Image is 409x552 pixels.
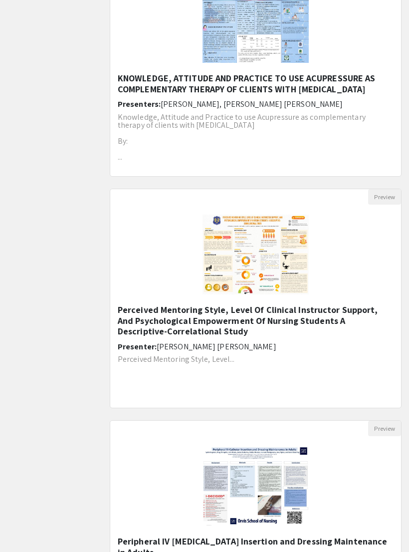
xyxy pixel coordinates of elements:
h5: KNOWLEDGE, ATTITUDE AND PRACTICE TO USE ACUPRESSURE AS COMPLEMENTARY THERAPY OF CLIENTS WITH [MED... [118,73,394,95]
h5: Perceived Mentoring Style, Level Of Clinical Instructor Support, And Psychological Empowerment Of... [118,305,394,337]
p: Knowledge, Attitude and Practice to use Acupressure as complementary therapy of clients with [MED... [118,114,394,130]
img: <p>Perceived Mentoring Style, Level Of Clinical Instructor Support, And Psychological Empowerment... [193,205,319,305]
img: <p>Peripheral IV Catheter Insertion and Dressing Maintenance in Adults</p> [193,437,319,537]
button: Preview [368,190,401,205]
p: By: [118,138,394,146]
span: [PERSON_NAME] [PERSON_NAME] [157,342,276,352]
span: [PERSON_NAME], [PERSON_NAME] [PERSON_NAME] [161,99,343,110]
p: Perceived Mentoring Style, Level... [118,356,394,364]
iframe: Chat [7,507,42,545]
p: ... [118,154,394,162]
div: Open Presentation <p>Perceived Mentoring Style, Level Of Clinical Instructor Support, And Psychol... [110,189,402,409]
h6: Presenter: [118,342,394,352]
h6: Presenters: [118,100,394,109]
button: Preview [368,421,401,437]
